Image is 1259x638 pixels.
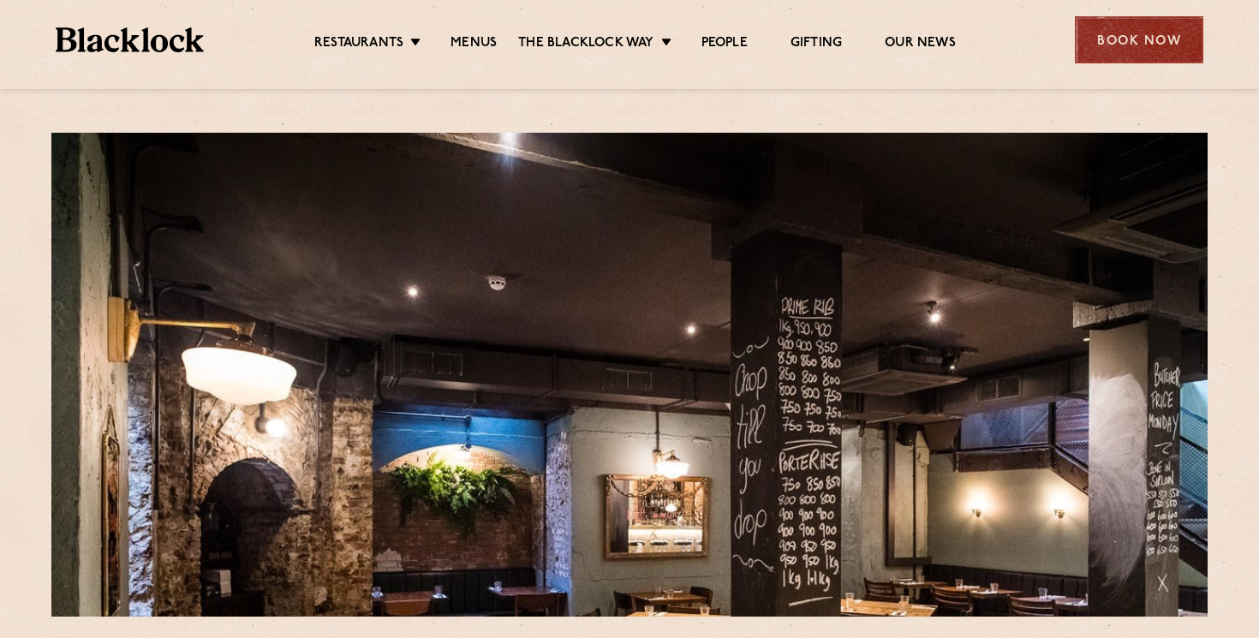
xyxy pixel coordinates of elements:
div: Book Now [1075,16,1203,63]
a: People [701,35,748,54]
a: The Blacklock Way [518,35,653,54]
a: Menus [450,35,497,54]
a: Our News [885,35,956,54]
a: Restaurants [314,35,403,54]
img: BL_Textured_Logo-footer-cropped.svg [56,27,204,52]
a: Gifting [791,35,842,54]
